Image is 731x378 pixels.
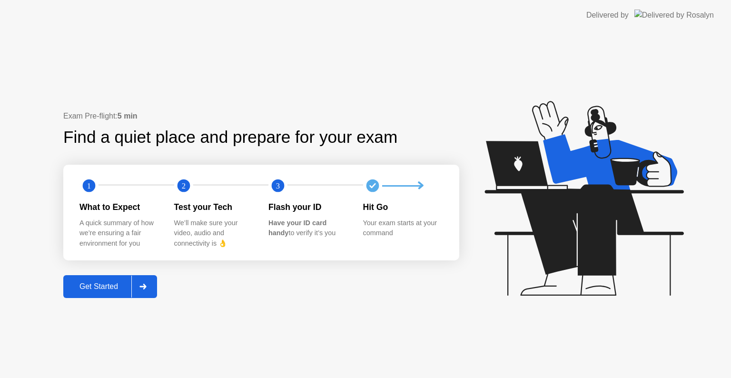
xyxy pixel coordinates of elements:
div: Test your Tech [174,201,254,213]
div: Your exam starts at your command [363,218,443,239]
b: 5 min [118,112,138,120]
div: Hit Go [363,201,443,213]
b: Have your ID card handy [268,219,326,237]
div: Flash your ID [268,201,348,213]
button: Get Started [63,275,157,298]
div: What to Expect [79,201,159,213]
div: to verify it’s you [268,218,348,239]
div: Find a quiet place and prepare for your exam [63,125,399,150]
text: 3 [276,181,280,190]
div: A quick summary of how we’re ensuring a fair environment for you [79,218,159,249]
text: 1 [87,181,91,190]
text: 2 [181,181,185,190]
div: Delivered by [586,10,629,21]
div: Exam Pre-flight: [63,110,459,122]
img: Delivered by Rosalyn [634,10,714,20]
div: Get Started [66,282,131,291]
div: We’ll make sure your video, audio and connectivity is 👌 [174,218,254,249]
